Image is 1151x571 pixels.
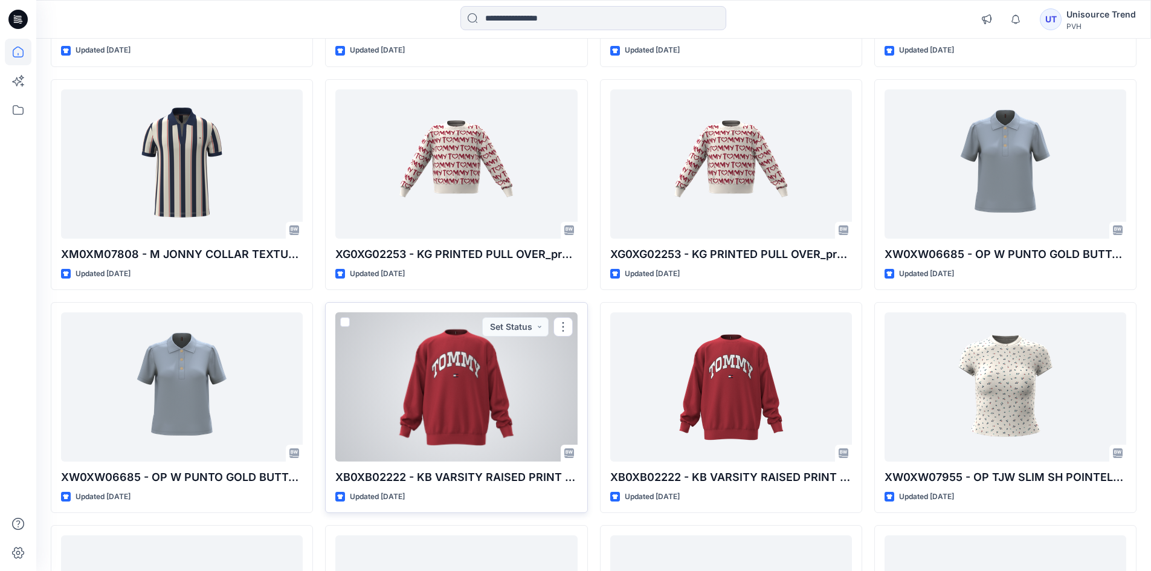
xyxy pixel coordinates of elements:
div: PVH [1066,22,1136,31]
a: XW0XW06685 - OP W PUNTO GOLD BUTTON POLO_3D Fit 1 [61,312,303,462]
p: Updated [DATE] [76,268,131,280]
p: XW0XW06685 - OP W PUNTO GOLD BUTTON POLO_3D Fit 1 [61,469,303,486]
p: XB0XB02222 - KB VARSITY RAISED PRINT CREW_proto [610,469,852,486]
p: XG0XG02253 - KG PRINTED PULL OVER_proto [335,246,577,263]
p: Updated [DATE] [899,44,954,57]
p: Updated [DATE] [899,491,954,503]
p: Updated [DATE] [625,44,680,57]
p: Updated [DATE] [899,268,954,280]
p: Updated [DATE] [350,491,405,503]
p: XG0XG02253 - KG PRINTED PULL OVER_proto [610,246,852,263]
div: UT [1040,8,1062,30]
a: XB0XB02222 - KB VARSITY RAISED PRINT CREW_proto [335,312,577,462]
p: XM0XM07808 - M JONNY COLLAR TEXTURE POLO STRP_fit [61,246,303,263]
p: XB0XB02222 - KB VARSITY RAISED PRINT CREW_proto [335,469,577,486]
p: Updated [DATE] [625,268,680,280]
p: Updated [DATE] [76,44,131,57]
p: Updated [DATE] [625,491,680,503]
a: XW0XW07955 - OP TJW SLIM SH POINTELLE AOP SS_fit [885,312,1126,462]
a: XG0XG02253 - KG PRINTED PULL OVER_proto [335,89,577,239]
div: Unisource Trend [1066,7,1136,22]
a: XG0XG02253 - KG PRINTED PULL OVER_proto [610,89,852,239]
p: Updated [DATE] [350,44,405,57]
a: XM0XM07808 - M JONNY COLLAR TEXTURE POLO STRP_fit [61,89,303,239]
p: XW0XW07955 - OP TJW SLIM SH POINTELLE AOP SS_fit [885,469,1126,486]
p: Updated [DATE] [76,491,131,503]
p: Updated [DATE] [350,268,405,280]
a: XB0XB02222 - KB VARSITY RAISED PRINT CREW_proto [610,312,852,462]
p: XW0XW06685 - OP W PUNTO GOLD BUTTON POLO_3D Fit 1 [885,246,1126,263]
a: XW0XW06685 - OP W PUNTO GOLD BUTTON POLO_3D Fit 1 [885,89,1126,239]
